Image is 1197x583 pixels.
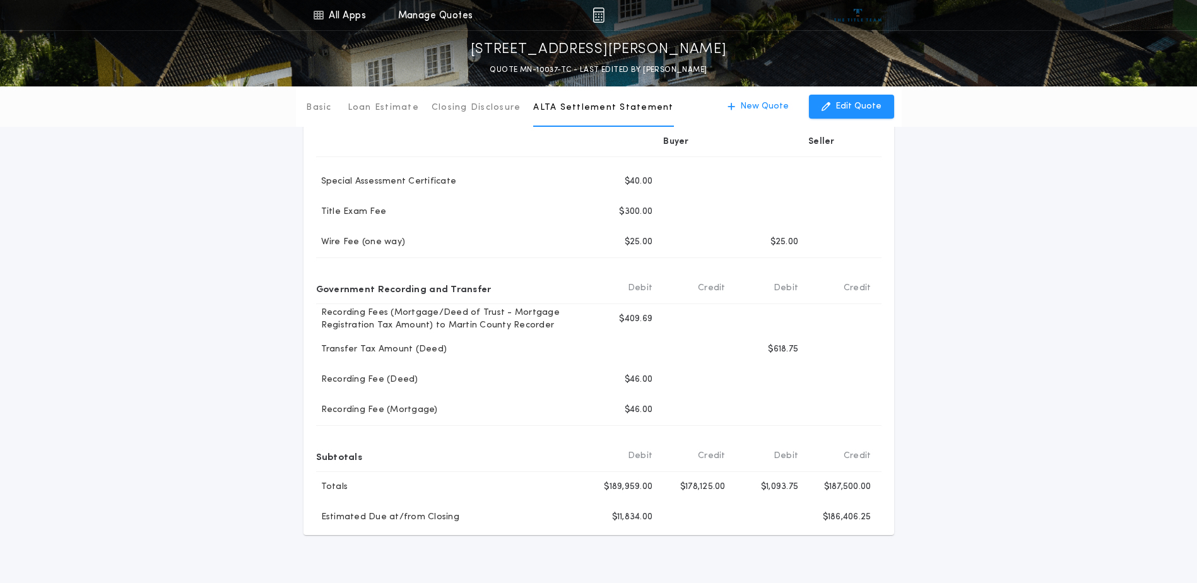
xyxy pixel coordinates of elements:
[619,206,652,218] p: $300.00
[625,236,653,249] p: $25.00
[316,404,438,416] p: Recording Fee (Mortgage)
[348,102,419,114] p: Loan Estimate
[834,9,882,21] img: vs-icon
[628,282,652,295] b: Debit
[316,175,457,188] p: Special Assessment Certificate
[316,206,387,218] p: Title Exam Fee
[316,481,348,493] p: Totals
[316,236,406,249] p: Wire Fee (one way)
[316,511,459,524] p: Estimated Due at/from Closing
[604,481,652,493] p: $189,959.00
[844,282,871,295] b: Credit
[625,175,653,188] p: $40.00
[625,404,653,416] p: $46.00
[316,307,590,332] p: Recording Fees (Mortgage/Deed of Trust - Mortgage Registration Tax Amount) to Martin County Recorder
[824,481,871,493] p: $187,500.00
[619,313,652,326] p: $409.69
[844,450,871,462] b: Credit
[774,450,798,462] b: Debit
[774,282,798,295] b: Debit
[533,102,673,114] p: ALTA Settlement Statement
[835,100,882,113] p: Edit Quote
[761,481,798,493] p: $1,093.75
[740,100,789,113] p: New Quote
[625,374,653,386] p: $46.00
[593,8,604,23] img: img
[628,450,652,462] b: Debit
[698,450,726,462] b: Credit
[432,102,521,114] p: Closing Disclosure
[663,136,688,148] p: Buyer
[612,511,653,524] p: $11,834.00
[490,64,707,76] p: QUOTE MN-10037-TC - LAST EDITED BY [PERSON_NAME]
[306,102,331,114] p: Basic
[823,511,871,524] p: $186,406.25
[316,374,418,386] p: Recording Fee (Deed)
[808,136,835,148] p: Seller
[768,343,798,356] p: $618.75
[680,481,726,493] p: $178,125.00
[471,40,727,60] p: [STREET_ADDRESS][PERSON_NAME]
[316,278,492,298] p: Government Recording and Transfer
[698,282,726,295] b: Credit
[770,236,799,249] p: $25.00
[715,95,801,119] button: New Quote
[809,95,894,119] button: Edit Quote
[316,446,362,466] p: Subtotals
[316,343,447,356] p: Transfer Tax Amount (Deed)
